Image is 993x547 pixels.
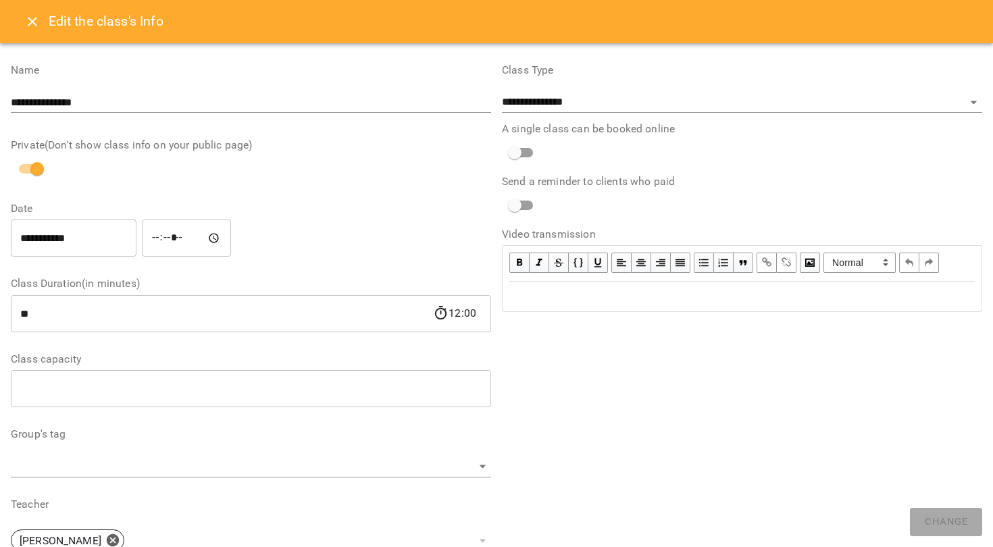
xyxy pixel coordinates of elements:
button: Strikethrough [549,253,569,273]
button: Close [16,5,49,38]
button: UL [694,253,714,273]
button: Remove Link [777,253,796,273]
button: Link [757,253,777,273]
button: Redo [919,253,939,273]
label: Teacher [11,499,491,510]
div: Edit text [503,282,981,311]
button: Align Justify [671,253,690,273]
label: Date [11,203,491,214]
button: Blockquote [734,253,753,273]
button: Underline [588,253,608,273]
button: Undo [899,253,919,273]
label: Group's tag [11,429,491,440]
label: A single class can be booked online [502,124,982,134]
label: Name [11,65,491,76]
button: Bold [509,253,530,273]
label: Private(Don't show class info on your public page) [11,140,491,151]
label: Video transmission [502,229,982,240]
button: Align Center [632,253,651,273]
button: Image [800,253,820,273]
button: Monospace [569,253,588,273]
button: OL [714,253,734,273]
label: Send a reminder to clients who paid [502,176,982,187]
label: Class Duration(in minutes) [11,278,491,289]
label: Class Type [502,65,982,76]
span: Normal [823,253,896,273]
button: Align Left [611,253,632,273]
h6: Edit the class's Info [49,11,163,32]
button: Italic [530,253,549,273]
label: Class capacity [11,354,491,365]
button: Align Right [651,253,671,273]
